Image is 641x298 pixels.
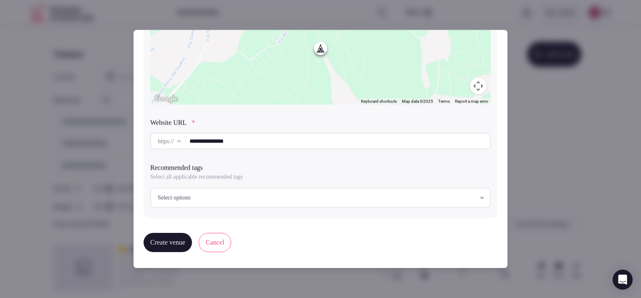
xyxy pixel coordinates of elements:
p: Select all applicable recommended tags [150,173,491,181]
span: Select options [158,194,191,202]
span: Map data ©2025 [402,99,433,104]
label: Recommended tags [150,164,491,171]
button: Create venue [144,233,192,252]
button: Cancel [199,233,231,252]
button: Map camera controls [470,78,487,94]
label: Website URL [150,119,491,126]
button: Keyboard shortcuts [361,99,397,105]
img: Google [152,93,180,104]
button: Select options [150,188,491,208]
a: Terms (opens in new tab) [438,99,450,104]
a: Report a map error [455,99,488,104]
a: Open this area in Google Maps (opens a new window) [152,93,180,104]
